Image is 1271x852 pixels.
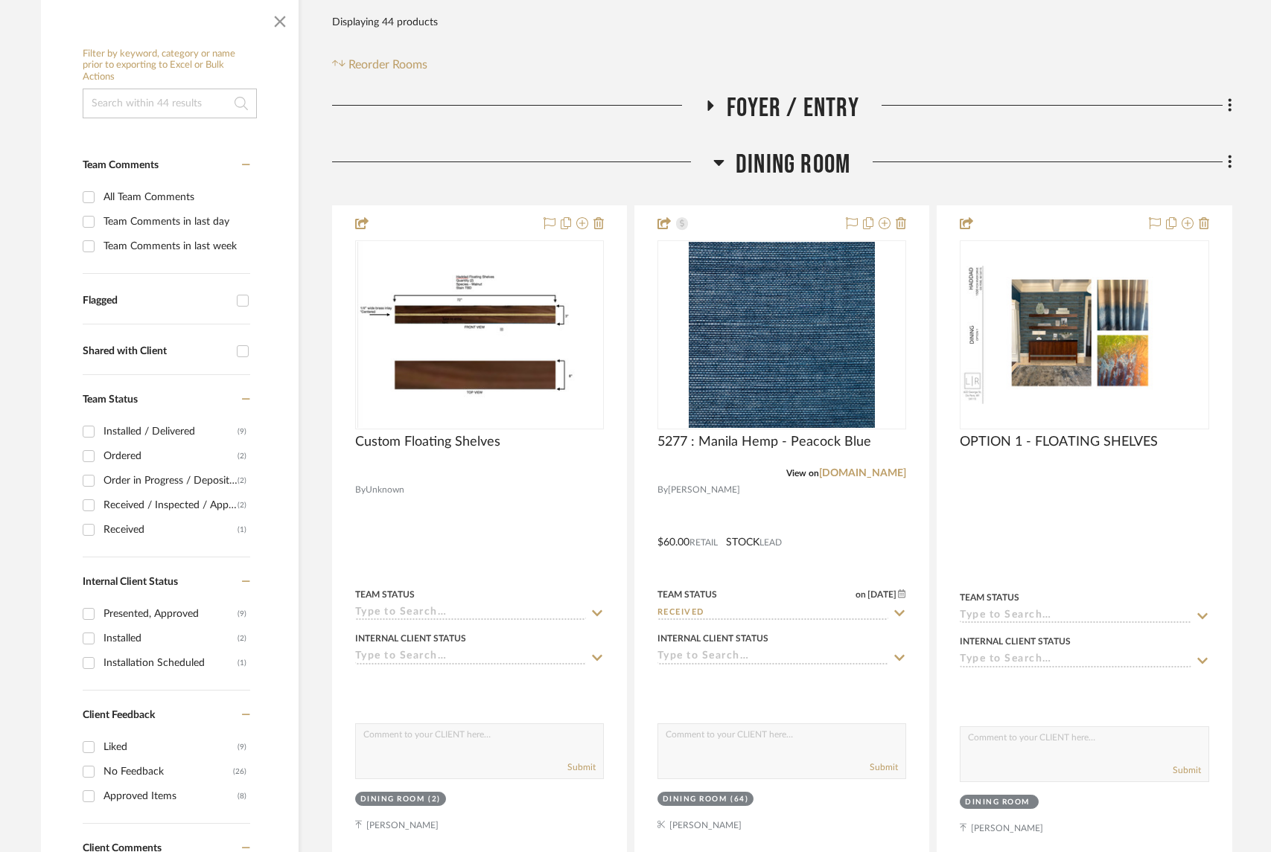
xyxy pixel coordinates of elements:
button: Reorder Rooms [332,56,428,74]
h6: Filter by keyword, category or name prior to exporting to Excel or Bulk Actions [83,48,257,83]
div: Installation Scheduled [103,651,238,675]
div: Team Status [657,588,717,601]
div: (2) [238,493,246,517]
input: Type to Search… [355,606,586,621]
div: Ordered [103,444,238,468]
div: (2) [238,627,246,650]
div: (8) [238,784,246,808]
input: Type to Search… [960,653,1191,667]
div: (2) [238,469,246,493]
div: Flagged [83,295,229,307]
span: By [355,483,366,497]
span: on [856,590,866,599]
div: (1) [238,518,246,542]
span: Dining Room [736,149,850,181]
span: Client Feedback [83,710,155,720]
div: (64) [730,794,748,805]
span: Team Comments [83,160,159,170]
input: Type to Search… [960,609,1191,624]
img: OPTION 1 - FLOATING SHELVES [961,266,1207,404]
div: Dining Room [965,797,1030,808]
div: Liked [103,735,238,759]
span: Foyer / Entry [727,92,859,124]
img: Custom Floating Shelves [357,242,600,428]
span: OPTION 1 - FLOATING SHELVES [960,434,1158,450]
div: (1) [238,651,246,675]
div: (26) [233,760,246,784]
div: (2) [428,794,441,805]
div: 0 [961,241,1208,429]
div: (9) [238,735,246,759]
button: Submit [567,760,596,774]
div: Received [103,518,238,542]
div: No Feedback [103,760,233,784]
div: Team Comments in last day [103,210,246,234]
input: Type to Search… [657,606,888,621]
div: All Team Comments [103,185,246,209]
div: Internal Client Status [960,635,1071,648]
div: Internal Client Status [657,632,768,645]
a: [DOMAIN_NAME] [819,468,906,478]
span: [PERSON_NAME] [668,483,740,497]
input: Search within 44 results [83,89,257,118]
input: Type to Search… [355,650,586,664]
span: View on [786,469,819,478]
div: Received / Inspected / Approved [103,493,238,517]
div: (9) [238,602,246,626]
div: Approved Items [103,784,238,808]
div: (9) [238,420,246,443]
div: Presented, Approved [103,602,238,626]
span: By [657,483,668,497]
input: Type to Search… [657,650,888,664]
div: (2) [238,444,246,468]
span: Unknown [366,483,404,497]
span: Team Status [83,394,138,405]
span: Reorder Rooms [348,56,427,74]
button: Submit [870,760,898,774]
div: Shared with Client [83,345,229,358]
div: Order in Progress / Deposit Paid / Balance due [103,469,238,493]
div: Team Status [960,591,1019,604]
div: Dining Room [663,794,727,805]
span: Internal Client Status [83,577,178,587]
div: Team Status [355,588,415,601]
div: Dining Room [360,794,425,805]
button: Close [265,4,295,33]
div: 0 [658,241,905,429]
div: Installed / Delivered [103,420,238,443]
span: 5277 : Manila Hemp - Peacock Blue [657,434,871,450]
div: Installed [103,627,238,650]
div: Displaying 44 products [332,7,438,37]
span: [DATE] [866,589,898,600]
div: Team Comments in last week [103,234,246,258]
img: 5277 : Manila Hemp - Peacock Blue [689,242,875,428]
span: Custom Floating Shelves [355,434,500,450]
button: Submit [1173,763,1201,777]
div: Internal Client Status [355,632,466,645]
